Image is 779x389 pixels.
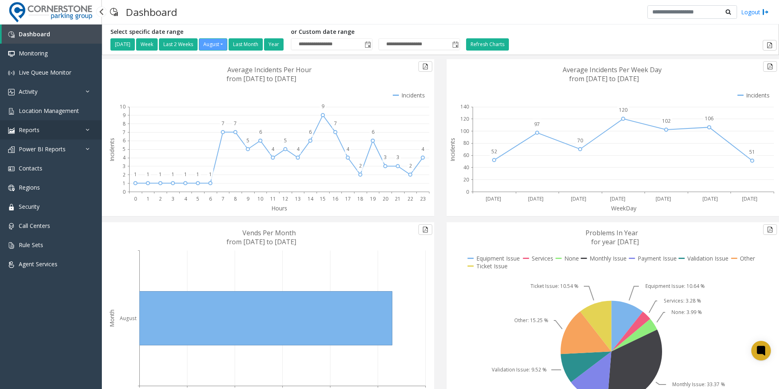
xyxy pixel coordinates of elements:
[120,315,136,322] text: August
[284,137,287,144] text: 5
[19,183,40,191] span: Regions
[242,228,296,237] text: Vends Per Month
[227,237,296,246] text: from [DATE] to [DATE]
[123,146,125,153] text: 5
[492,366,547,373] text: Validation Issue: 9.52 %
[418,61,432,72] button: Export to pdf
[357,195,363,202] text: 18
[184,171,187,178] text: 1
[705,115,713,122] text: 106
[110,38,135,51] button: [DATE]
[671,309,702,316] text: None: 3.99 %
[196,195,199,202] text: 5
[172,195,174,202] text: 3
[420,195,426,202] text: 23
[257,195,263,202] text: 10
[159,38,198,51] button: Last 2 Weeks
[486,195,501,202] text: [DATE]
[123,154,126,161] text: 4
[491,148,497,155] text: 52
[8,146,15,153] img: 'icon'
[463,164,469,171] text: 40
[19,203,40,210] span: Security
[209,195,212,202] text: 6
[134,195,137,202] text: 0
[259,128,262,135] text: 6
[409,162,412,169] text: 2
[619,106,627,113] text: 120
[664,297,701,304] text: Services: 3.28 %
[407,195,413,202] text: 22
[227,74,296,83] text: from [DATE] to [DATE]
[8,70,15,76] img: 'icon'
[234,195,237,202] text: 8
[463,176,469,183] text: 20
[123,137,125,144] text: 6
[19,126,40,134] span: Reports
[763,224,777,235] button: Export to pdf
[282,195,288,202] text: 12
[147,195,150,202] text: 1
[122,2,181,22] h3: Dashboard
[321,103,324,110] text: 9
[463,139,469,146] text: 80
[19,30,50,38] span: Dashboard
[320,195,326,202] text: 15
[271,146,275,153] text: 4
[309,128,312,135] text: 6
[763,40,777,51] button: Export to pdf
[460,128,469,135] text: 100
[421,146,425,153] text: 4
[611,204,637,212] text: WeekDay
[234,120,237,127] text: 7
[134,171,137,178] text: 1
[110,29,285,35] h5: Select specific date range
[383,195,388,202] text: 20
[8,108,15,115] img: 'icon'
[229,38,263,51] button: Last Month
[763,61,777,72] button: Export to pdf
[19,222,50,230] span: Call Centers
[345,195,351,202] text: 17
[270,195,276,202] text: 11
[466,38,509,51] button: Refresh Charts
[246,195,249,202] text: 9
[370,195,376,202] text: 19
[246,137,249,144] text: 5
[19,241,43,249] span: Rule Sets
[123,180,125,187] text: 1
[449,138,456,161] text: Incidents
[8,51,15,57] img: 'icon'
[110,2,118,22] img: pageIcon
[271,204,287,212] text: Hours
[19,260,57,268] span: Agent Services
[308,195,314,202] text: 14
[610,195,625,202] text: [DATE]
[8,242,15,249] img: 'icon'
[8,261,15,268] img: 'icon'
[159,195,162,202] text: 2
[702,195,718,202] text: [DATE]
[534,121,540,128] text: 97
[384,154,387,161] text: 3
[8,185,15,191] img: 'icon'
[172,171,174,178] text: 1
[147,171,150,178] text: 1
[460,103,469,110] text: 140
[159,171,162,178] text: 1
[662,117,671,124] text: 102
[332,195,338,202] text: 16
[530,283,579,290] text: Ticket Issue: 10.54 %
[222,195,224,202] text: 7
[19,107,79,115] span: Location Management
[199,38,227,51] button: August
[363,39,372,50] span: Toggle popup
[123,129,125,136] text: 7
[8,127,15,134] img: 'icon'
[19,145,66,153] span: Power BI Reports
[19,88,37,95] span: Activity
[297,146,300,153] text: 4
[264,38,284,51] button: Year
[672,381,725,388] text: Monthly Issue: 33.37 %
[184,195,187,202] text: 4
